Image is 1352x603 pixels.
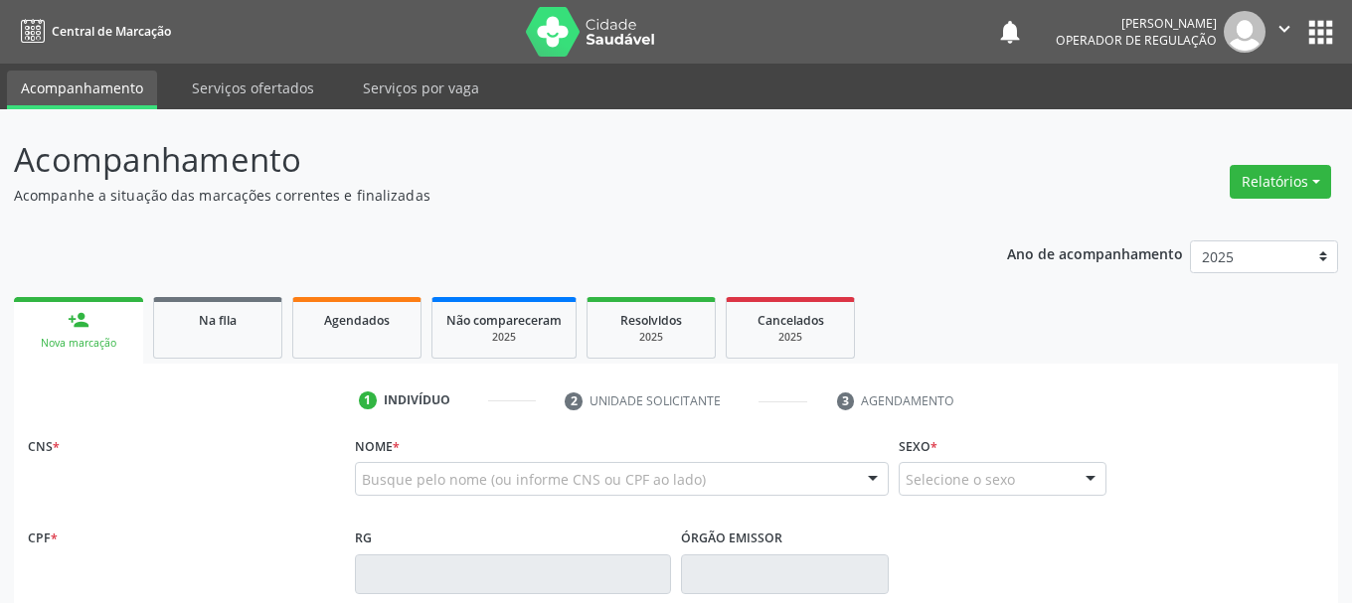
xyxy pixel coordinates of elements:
span: Agendados [324,312,390,329]
i:  [1273,18,1295,40]
span: Central de Marcação [52,23,171,40]
button: Relatórios [1230,165,1331,199]
p: Acompanhamento [14,135,940,185]
span: Cancelados [758,312,824,329]
div: 2025 [446,330,562,345]
label: Nome [355,431,400,462]
label: CNS [28,431,60,462]
div: person_add [68,309,89,331]
div: 2025 [741,330,840,345]
div: 2025 [601,330,701,345]
p: Ano de acompanhamento [1007,240,1183,265]
button:  [1266,11,1303,53]
div: 1 [359,391,377,409]
span: Selecione o sexo [906,469,1015,490]
a: Acompanhamento [7,71,157,109]
a: Serviços ofertados [178,71,328,105]
img: img [1224,11,1266,53]
button: notifications [996,18,1024,46]
a: Central de Marcação [14,15,171,48]
label: RG [355,524,372,554]
a: Serviços por vaga [349,71,493,105]
span: Operador de regulação [1056,32,1217,49]
span: Resolvidos [620,312,682,329]
div: Nova marcação [28,336,129,351]
p: Acompanhe a situação das marcações correntes e finalizadas [14,185,940,206]
div: Indivíduo [384,391,450,409]
label: Sexo [899,431,937,462]
label: Órgão emissor [681,524,782,554]
button: apps [1303,15,1338,50]
span: Não compareceram [446,312,562,329]
span: Busque pelo nome (ou informe CNS ou CPF ao lado) [362,469,706,490]
span: Na fila [199,312,237,329]
div: [PERSON_NAME] [1056,15,1217,32]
